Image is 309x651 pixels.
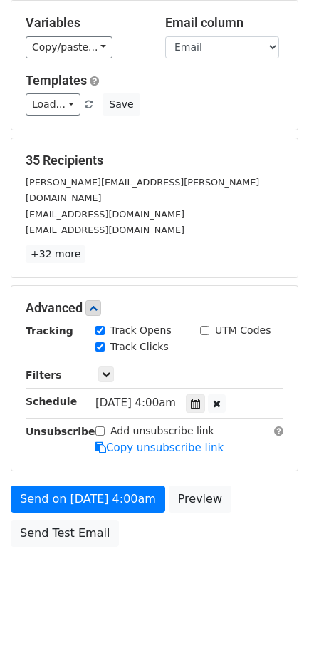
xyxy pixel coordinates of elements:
[26,15,144,31] h5: Variables
[26,93,80,116] a: Load...
[26,396,77,407] strong: Schedule
[26,177,259,204] small: [PERSON_NAME][EMAIL_ADDRESS][PERSON_NAME][DOMAIN_NAME]
[95,441,224,454] a: Copy unsubscribe link
[110,323,172,338] label: Track Opens
[26,153,283,168] h5: 35 Recipients
[169,486,231,513] a: Preview
[26,426,95,437] strong: Unsubscribe
[26,225,184,235] small: [EMAIL_ADDRESS][DOMAIN_NAME]
[95,396,176,409] span: [DATE] 4:00am
[26,300,283,316] h5: Advanced
[26,325,73,337] strong: Tracking
[238,583,309,651] iframe: Chat Widget
[11,520,119,547] a: Send Test Email
[11,486,165,513] a: Send on [DATE] 4:00am
[165,15,283,31] h5: Email column
[110,339,169,354] label: Track Clicks
[26,73,87,88] a: Templates
[110,424,214,439] label: Add unsubscribe link
[26,369,62,381] strong: Filters
[26,36,112,58] a: Copy/paste...
[26,245,85,263] a: +32 more
[26,209,184,220] small: [EMAIL_ADDRESS][DOMAIN_NAME]
[215,323,271,338] label: UTM Codes
[103,93,140,116] button: Save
